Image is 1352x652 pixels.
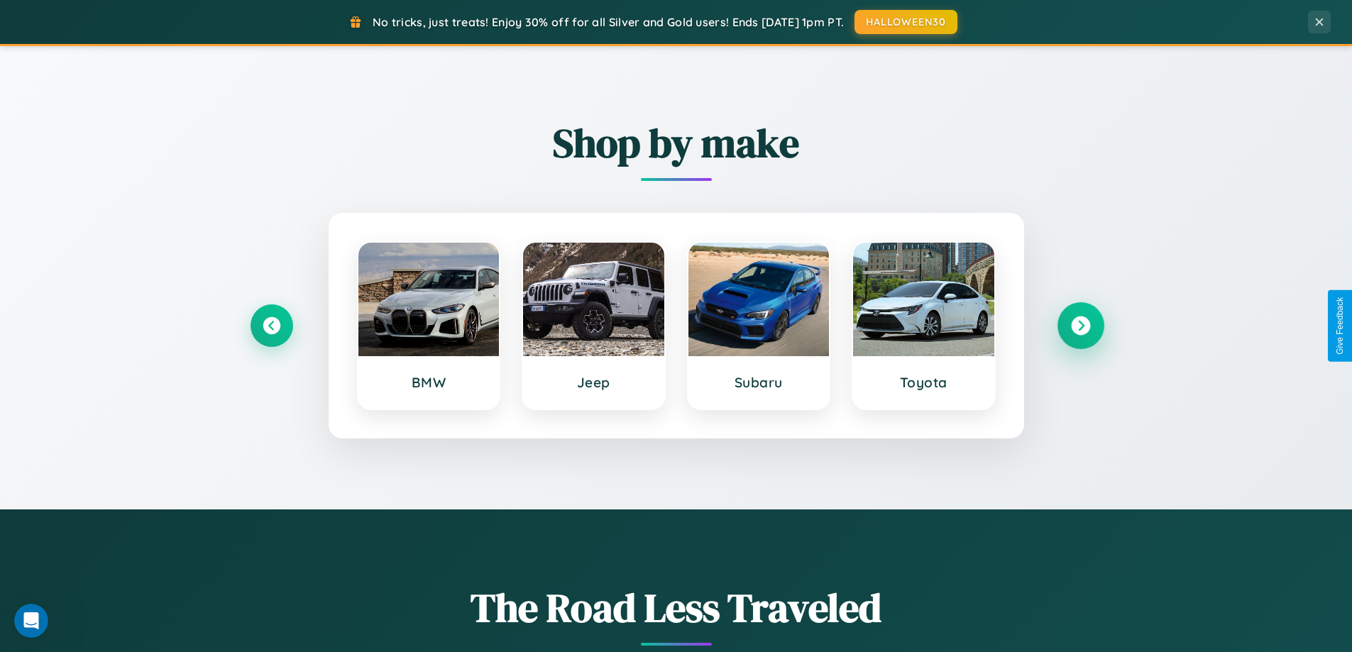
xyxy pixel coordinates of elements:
h3: Subaru [703,374,815,391]
div: Give Feedback [1335,297,1345,355]
h3: Toyota [867,374,980,391]
h1: The Road Less Traveled [251,580,1102,635]
h2: Shop by make [251,116,1102,170]
span: No tricks, just treats! Enjoy 30% off for all Silver and Gold users! Ends [DATE] 1pm PT. [373,15,844,29]
h3: Jeep [537,374,650,391]
iframe: Intercom live chat [14,604,48,638]
button: HALLOWEEN30 [854,10,957,34]
h3: BMW [373,374,485,391]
